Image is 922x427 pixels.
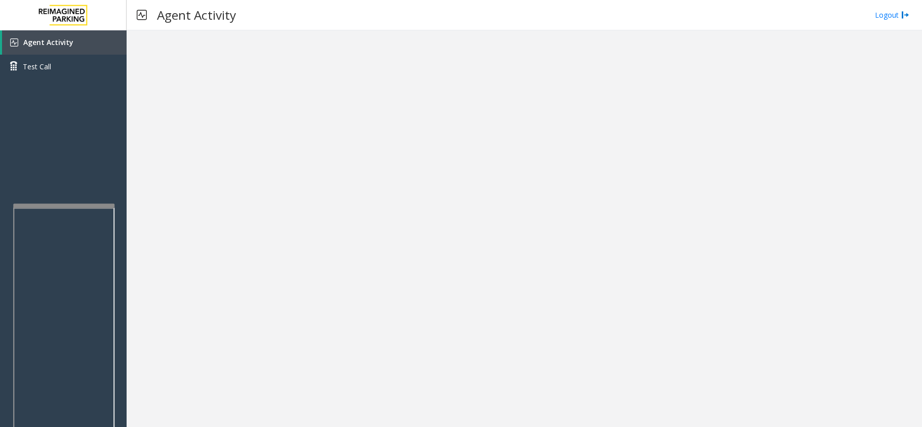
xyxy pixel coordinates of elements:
[152,3,241,27] h3: Agent Activity
[23,61,51,72] span: Test Call
[10,38,18,47] img: 'icon'
[23,37,73,47] span: Agent Activity
[901,10,909,20] img: logout
[137,3,147,27] img: pageIcon
[2,30,127,55] a: Agent Activity
[875,10,909,20] a: Logout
